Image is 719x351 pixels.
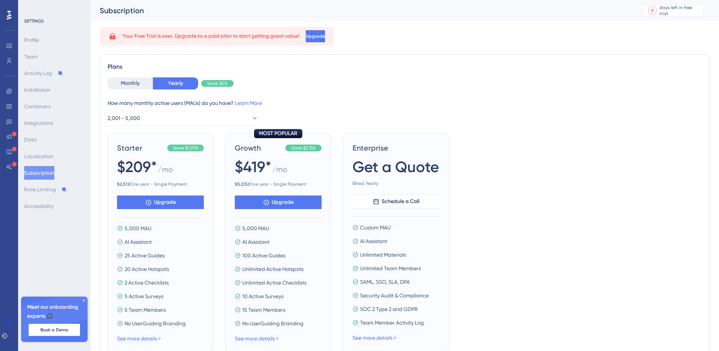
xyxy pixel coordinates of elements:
span: Upgrade [306,33,325,39]
span: One year - Single Payment [117,181,204,187]
span: 100 Active Guides [242,251,285,260]
div: Plans [108,62,702,71]
span: 25 Active Guides [125,251,165,260]
button: Integrations [24,116,53,130]
button: Book a Demo [29,324,80,336]
span: 5,000 MAU [125,224,151,233]
a: Learn More [235,100,262,106]
span: Save $2,156 [291,145,316,151]
span: Growth [235,143,282,153]
button: Yearly [153,77,198,89]
span: Schedule a Call [382,197,419,206]
button: Activity Log [24,66,63,80]
span: / mo [272,164,287,178]
span: Unlimited Active Hotspots [242,265,303,274]
span: Unlimited Active Checklists [242,278,306,287]
button: Subscription [24,166,54,180]
span: SOC 2 Type 2 and GDPR [360,305,418,314]
a: See more details > [353,335,396,341]
span: Get a Quote [353,156,439,177]
button: Upgrade [117,196,204,209]
button: Accessibility [24,199,54,213]
span: Unlimited Team Members [360,264,421,273]
span: Team Member Activity Log [360,318,424,327]
div: SETTINGS [24,18,85,24]
span: Enterprise [353,143,439,153]
b: $ 2,512 [117,182,130,187]
button: Installation [24,83,51,97]
span: $209* [117,156,157,177]
span: One year - Single Payment [235,181,322,187]
button: Monthly [108,77,153,89]
span: 15 Team Members [242,305,285,314]
span: Upgrade [154,198,176,207]
span: Starter [117,143,164,153]
span: Upgrade [272,198,294,207]
button: Data [24,133,37,146]
button: 2,001 - 5,000 [108,111,259,126]
button: Upgrade [235,196,322,209]
div: days left in free trial [659,5,701,17]
span: Security Audit & Compliance [360,291,429,300]
span: Save $1,076 [173,145,198,151]
span: 2,001 - 5,000 [108,114,140,123]
span: Custom MAU [360,223,391,232]
button: Containers [24,100,51,113]
span: 5,000 MAU [242,224,269,233]
span: No UserGuiding Branding [125,319,186,328]
span: Save 30% [207,80,228,86]
button: Rate Limiting [24,183,67,196]
span: No UserGuiding Branding [242,319,303,328]
div: How many monthly active users (MAUs) do you have? [108,99,702,108]
span: 20 Active Hotspots [125,265,169,274]
span: SAML, SSO, SLA, DPA [360,277,410,286]
span: Billed Yearly [353,180,439,186]
div: MOST POPULAR [254,129,302,138]
button: Upgrade [306,30,325,42]
span: / mo [158,164,173,178]
a: See more details > [235,336,279,342]
span: 10 Active Surveys [242,292,283,301]
div: 0 [651,8,654,14]
a: See more details > [117,336,161,342]
span: AI Assistant [242,237,269,246]
button: Localization [24,149,54,163]
div: Subscription [100,5,625,16]
span: AI Assistant [360,237,387,246]
button: Schedule a Call [353,195,439,208]
button: Team [24,50,38,63]
button: Profile [24,33,39,47]
b: $ 5,032 [235,182,249,187]
span: AI Assistant [125,237,152,246]
span: $419* [235,156,271,177]
span: 2 Active Checklists [125,278,169,287]
span: Your Free Trial is over. Upgrade to a paid plan to start getting great value! [122,32,300,41]
span: 5 Active Surveys [125,292,163,301]
span: Meet our onboarding experts 🎧 [27,303,82,321]
span: Unlimited Materials [360,250,406,259]
span: 5 Team Members [125,305,166,314]
span: Book a Demo [40,327,68,333]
